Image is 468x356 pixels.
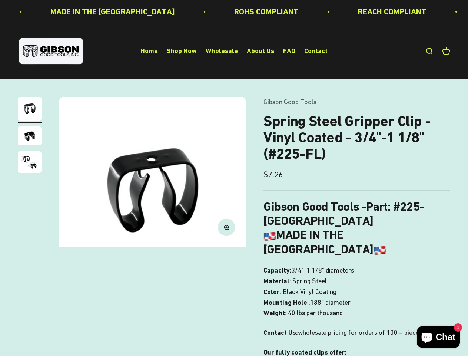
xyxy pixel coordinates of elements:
b: MADE IN THE [GEOGRAPHIC_DATA] [263,228,386,256]
button: Go to item 2 [18,126,42,148]
button: Go to item 1 [18,97,42,123]
img: Gripper clip, made & shipped from the USA! [18,97,42,121]
p: REACH COMPLIANT [358,5,426,18]
p: ROHS COMPLIANT [234,5,299,18]
span: : Spring Steel [289,276,327,287]
strong: Contact Us: [263,329,298,336]
b: Gibson Good Tools - [263,200,387,214]
img: close up of a spring steel gripper clip, tool clip, durable, secure holding, Excellent corrosion ... [18,151,42,173]
span: : Black Vinyl Coating [280,287,336,297]
a: Contact [304,47,328,55]
button: Go to item 3 [18,151,42,175]
h1: Spring Steel Gripper Clip - Vinyl Coated - 3/4"-1 1/8" (#225-FL) [263,113,450,162]
p: wholesale pricing for orders of 100 + pieces [263,327,450,338]
a: FAQ [283,47,295,55]
strong: Color [263,288,280,296]
strong: : #225-[GEOGRAPHIC_DATA] [263,200,424,228]
inbox-online-store-chat: Shopify online store chat [415,326,462,350]
a: Home [140,47,158,55]
img: close up of a spring steel gripper clip, tool clip, durable, secure holding, Excellent corrosion ... [18,126,42,145]
p: 3/4"-1 1/8" diameters [263,265,450,319]
img: Gripper clip, made & shipped from the USA! [59,97,246,283]
strong: Weight [263,309,285,317]
sale-price: $7.26 [263,168,283,181]
span: .188″ diameter [309,297,350,308]
span: Part [366,200,387,214]
a: Wholesale [206,47,238,55]
strong: Mounting Hole [263,299,307,306]
a: Gibson Good Tools [263,98,316,106]
strong: Material [263,277,289,285]
strong: Our fully coated clips offer: [263,348,347,356]
span: : 40 lbs per thousand [285,308,343,319]
strong: Capacity: [263,266,291,274]
span: : [307,297,309,308]
p: MADE IN THE [GEOGRAPHIC_DATA] [50,5,175,18]
a: Shop Now [167,47,197,55]
a: About Us [247,47,274,55]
